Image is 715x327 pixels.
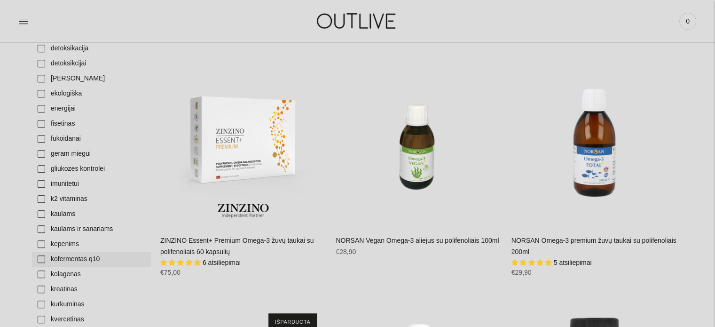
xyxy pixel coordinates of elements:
[336,248,356,255] span: €28,90
[554,259,592,266] span: 5 atsiliepimai
[32,86,151,101] a: ekologiška
[336,60,502,226] a: NORSAN Vegan Omega-3 aliejus su polifenoliais 100ml
[32,282,151,297] a: kreatinas
[32,71,151,86] a: [PERSON_NAME]
[299,5,416,37] img: OUTLIVE
[160,237,314,255] a: ZINZINO Essent+ Premium Omega-3 žuvų taukai su polifenoliais 60 kapsulių
[32,222,151,237] a: kaulams ir sanariams
[511,259,554,266] span: 5.00 stars
[336,237,499,244] a: NORSAN Vegan Omega-3 aliejus su polifenoliais 100ml
[511,269,532,276] span: €29,90
[32,267,151,282] a: kolagenas
[681,15,694,28] span: 0
[32,116,151,131] a: fisetinas
[32,237,151,252] a: kepenims
[32,146,151,161] a: geram miegui
[160,259,203,266] span: 5.00 stars
[160,60,326,226] a: ZINZINO Essent+ Premium Omega-3 žuvų taukai su polifenoliais 60 kapsulių
[32,207,151,222] a: kaulams
[32,131,151,146] a: fukoidanai
[203,259,241,266] span: 6 atsiliepimai
[32,41,151,56] a: detoksikacija
[32,297,151,312] a: kurkuminas
[32,101,151,116] a: energijai
[32,312,151,327] a: kvercetinas
[511,60,677,226] a: NORSAN Omega-3 premium žuvų taukai su polifenoliais 200ml
[32,176,151,191] a: imunitetui
[32,191,151,207] a: k2 vitaminas
[32,161,151,176] a: gliukozės kontrolei
[679,11,696,32] a: 0
[160,269,181,276] span: €75,00
[32,252,151,267] a: kofermentas q10
[32,56,151,71] a: detoksikcijai
[511,237,676,255] a: NORSAN Omega-3 premium žuvų taukai su polifenoliais 200ml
